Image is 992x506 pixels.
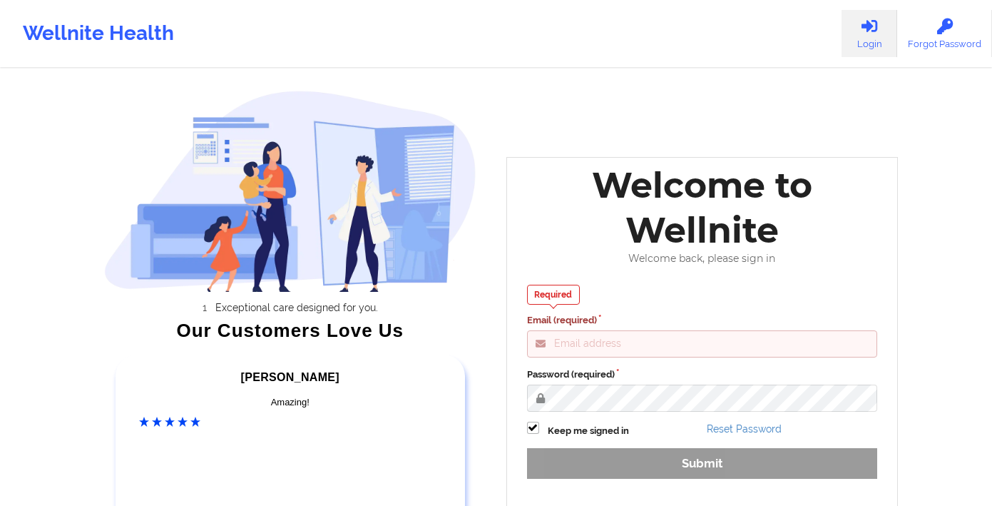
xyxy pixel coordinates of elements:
label: Email (required) [527,313,878,328]
a: Login [842,10,897,57]
div: Welcome back, please sign in [517,253,888,265]
img: wellnite-auth-hero_200.c722682e.png [104,90,476,292]
input: Email address [527,330,878,358]
div: Welcome to Wellnite [517,163,888,253]
a: Reset Password [707,423,782,435]
div: Required [527,285,581,305]
div: Amazing! [139,395,441,410]
div: Our Customers Love Us [104,323,476,338]
a: Forgot Password [897,10,992,57]
span: [PERSON_NAME] [241,371,339,383]
label: Password (required) [527,368,878,382]
li: Exceptional care designed for you. [117,302,476,313]
label: Keep me signed in [548,424,629,438]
